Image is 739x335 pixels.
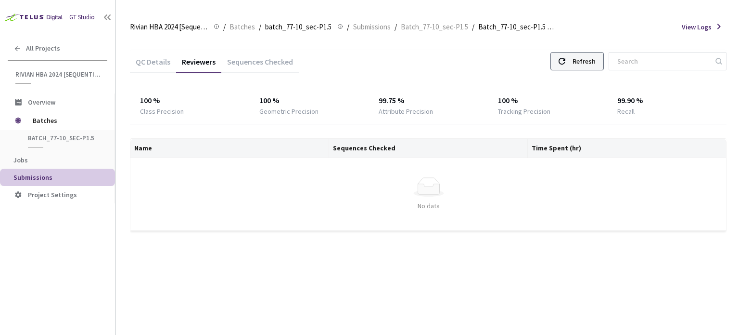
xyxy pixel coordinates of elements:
span: View Logs [682,22,712,32]
span: Batches [229,21,255,33]
div: Attribute Precision [379,107,433,116]
div: 100 % [259,95,359,107]
div: Geometric Precision [259,107,319,116]
div: 100 % [140,95,240,107]
div: Recall [617,107,635,116]
span: Rivian HBA 2024 [Sequential] [130,21,208,33]
div: Class Precision [140,107,184,116]
span: Project Settings [28,190,77,199]
li: / [259,21,261,33]
input: Search [612,53,714,70]
th: Sequences Checked [329,139,528,158]
a: Batches [228,21,257,32]
span: Rivian HBA 2024 [Sequential] [15,70,102,79]
span: batch_77-10_sec-P1.5 [265,21,331,33]
div: Reviewers [176,57,221,73]
th: Name [130,139,329,158]
span: Submissions [353,21,391,33]
div: No data [138,201,719,211]
li: / [223,21,226,33]
div: Refresh [573,53,596,70]
span: batch_77-10_sec-P1.5 [28,134,99,142]
div: QC Details [130,57,176,73]
div: Sequences Checked [221,57,299,73]
a: Submissions [351,21,393,32]
span: Batches [33,111,99,130]
span: All Projects [26,44,60,53]
span: Submissions [13,173,52,182]
li: / [472,21,474,33]
li: / [347,21,349,33]
div: 99.75 % [379,95,478,107]
div: Tracking Precision [498,107,550,116]
span: Batch_77-10_sec-P1.5 [401,21,468,33]
span: Jobs [13,156,28,164]
li: / [395,21,397,33]
div: 99.90 % [617,95,717,107]
div: 100 % [498,95,598,107]
div: GT Studio [69,13,95,22]
a: Batch_77-10_sec-P1.5 [399,21,470,32]
span: Batch_77-10_sec-P1.5 QC - [DATE] [478,21,556,33]
th: Time Spent (hr) [528,139,726,158]
span: Overview [28,98,55,107]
